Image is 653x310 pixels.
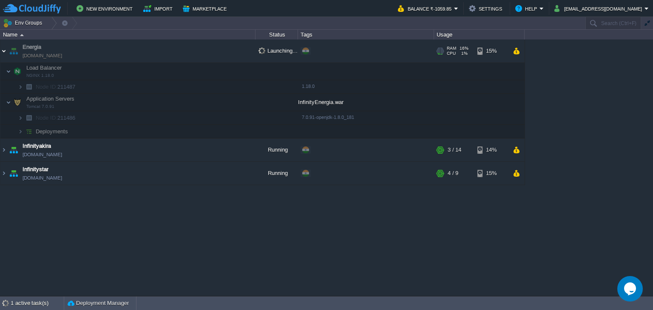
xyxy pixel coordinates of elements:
[26,95,76,102] span: Application Servers
[8,39,20,62] img: AMDAwAAAACH5BAEAAAAALAAAAAABAAEAAAICRAEAOw==
[183,3,229,14] button: Marketplace
[515,3,539,14] button: Help
[8,162,20,185] img: AMDAwAAAACH5BAEAAAAALAAAAAABAAEAAAICRAEAOw==
[554,3,644,14] button: [EMAIL_ADDRESS][DOMAIN_NAME]
[23,142,51,150] a: Infinityakira
[6,94,11,111] img: AMDAwAAAACH5BAEAAAAALAAAAAABAAEAAAICRAEAOw==
[477,162,505,185] div: 15%
[23,150,62,159] a: [DOMAIN_NAME]
[434,30,524,39] div: Usage
[20,34,24,36] img: AMDAwAAAACH5BAEAAAAALAAAAAABAAEAAAICRAEAOw==
[617,276,644,302] iframe: chat widget
[26,73,54,78] span: NGINX 1.18.0
[18,125,23,138] img: AMDAwAAAACH5BAEAAAAALAAAAAABAAEAAAICRAEAOw==
[35,128,69,135] a: Deployments
[1,30,255,39] div: Name
[11,94,23,111] img: AMDAwAAAACH5BAEAAAAALAAAAAABAAEAAAICRAEAOw==
[448,138,461,161] div: 3 / 14
[447,51,456,56] span: CPU
[143,3,175,14] button: Import
[448,162,458,185] div: 4 / 9
[256,138,298,161] div: Running
[23,43,41,51] a: Energia
[256,30,298,39] div: Status
[23,165,48,174] a: Infinitystar
[77,3,135,14] button: New Environment
[0,138,7,161] img: AMDAwAAAACH5BAEAAAAALAAAAAABAAEAAAICRAEAOw==
[23,111,35,124] img: AMDAwAAAACH5BAEAAAAALAAAAAABAAEAAAICRAEAOw==
[18,111,23,124] img: AMDAwAAAACH5BAEAAAAALAAAAAABAAEAAAICRAEAOw==
[459,51,468,56] span: 1%
[26,64,63,71] span: Load Balancer
[6,63,11,80] img: AMDAwAAAACH5BAEAAAAALAAAAAABAAEAAAICRAEAOw==
[36,115,57,121] span: Node ID:
[477,39,505,62] div: 15%
[23,174,62,182] a: [DOMAIN_NAME]
[256,162,298,185] div: Running
[35,114,77,121] span: 211486
[23,51,62,60] a: [DOMAIN_NAME]
[302,115,354,120] span: 7.0.91-openjdk-1.8.0_181
[11,296,64,310] div: 1 active task(s)
[302,84,315,89] span: 1.18.0
[35,83,77,90] a: Node ID:211487
[26,96,76,102] a: Application ServersTomcat 7.0.91
[8,138,20,161] img: AMDAwAAAACH5BAEAAAAALAAAAAABAAEAAAICRAEAOw==
[398,3,454,14] button: Balance ₹-1059.85
[3,17,45,29] button: Env Groups
[23,80,35,93] img: AMDAwAAAACH5BAEAAAAALAAAAAABAAEAAAICRAEAOw==
[477,138,505,161] div: 14%
[26,104,54,109] span: Tomcat 7.0.91
[469,3,505,14] button: Settings
[35,83,77,90] span: 211487
[0,162,7,185] img: AMDAwAAAACH5BAEAAAAALAAAAAABAAEAAAICRAEAOw==
[298,94,434,111] div: InfinityEnergia.war
[68,299,129,307] button: Deployment Manager
[298,30,434,39] div: Tags
[35,114,77,121] a: Node ID:211486
[23,125,35,138] img: AMDAwAAAACH5BAEAAAAALAAAAAABAAEAAAICRAEAOw==
[447,46,456,51] span: RAM
[3,3,61,14] img: CloudJiffy
[26,65,63,71] a: Load BalancerNGINX 1.18.0
[460,46,468,51] span: 16%
[258,48,298,54] span: Launching...
[18,80,23,93] img: AMDAwAAAACH5BAEAAAAALAAAAAABAAEAAAICRAEAOw==
[0,39,7,62] img: AMDAwAAAACH5BAEAAAAALAAAAAABAAEAAAICRAEAOw==
[11,63,23,80] img: AMDAwAAAACH5BAEAAAAALAAAAAABAAEAAAICRAEAOw==
[36,84,57,90] span: Node ID:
